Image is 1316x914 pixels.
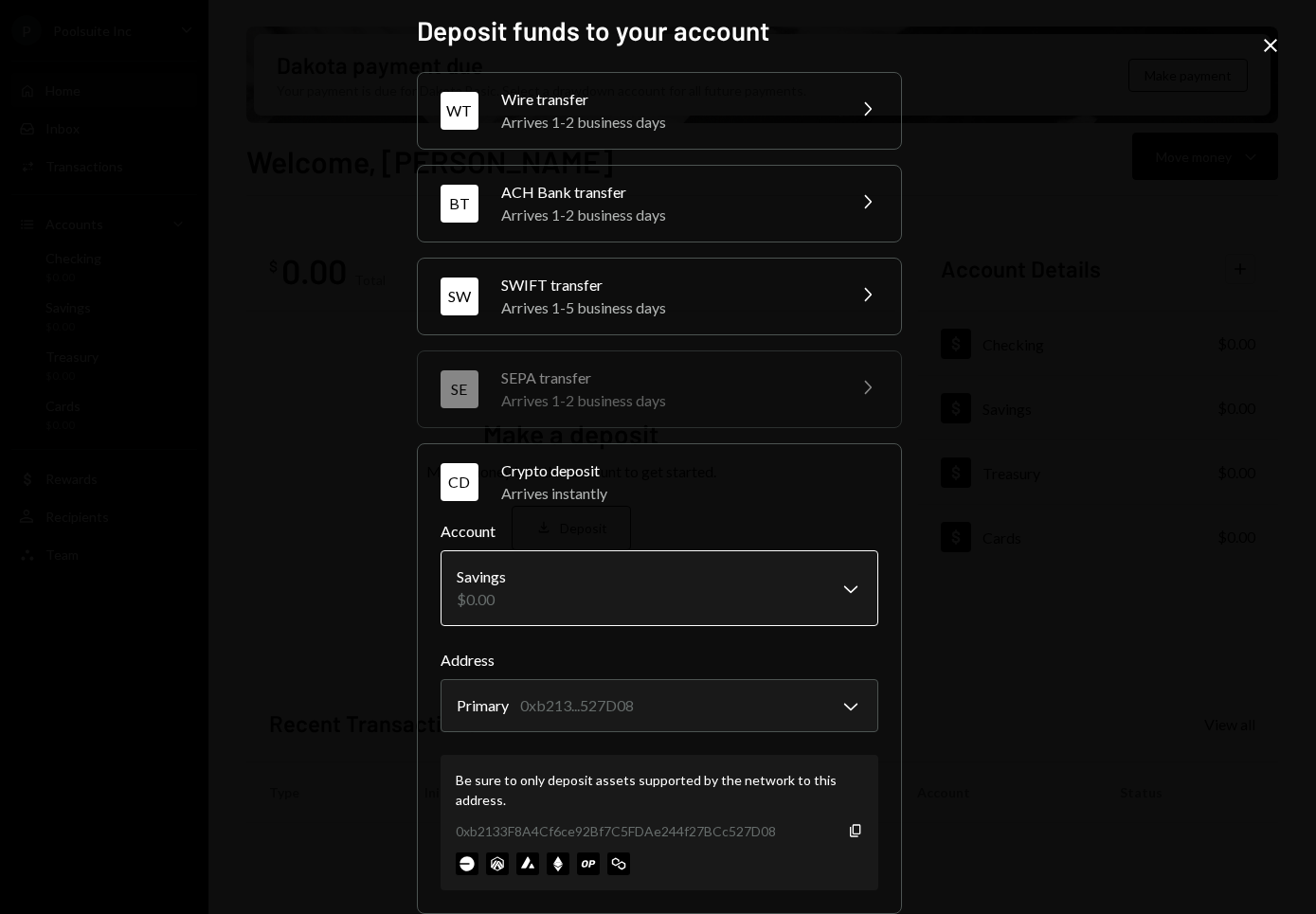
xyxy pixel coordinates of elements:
[441,278,478,315] div: SW
[516,852,539,875] img: avalanche-mainnet
[456,770,863,810] div: Be sure to only deposit assets supported by the network to this address.
[501,389,833,412] div: Arrives 1-2 business days
[441,92,478,130] div: WT
[501,181,833,204] div: ACH Bank transfer
[501,459,878,482] div: Crypto deposit
[501,367,833,389] div: SEPA transfer
[441,550,878,626] button: Account
[456,821,776,841] div: 0xb2133F8A4Cf6ce92Bf7C5FDAe244f27BCc527D08
[607,852,630,875] img: polygon-mainnet
[417,12,900,49] h2: Deposit funds to your account
[501,111,833,134] div: Arrives 1-2 business days
[418,351,901,427] button: SESEPA transferArrives 1-2 business days
[441,463,478,501] div: CD
[418,166,901,242] button: BTACH Bank transferArrives 1-2 business days
[441,679,878,732] button: Address
[501,274,833,296] div: SWIFT transfer
[441,520,878,543] label: Account
[501,482,878,505] div: Arrives instantly
[501,204,833,226] div: Arrives 1-2 business days
[547,852,569,875] img: ethereum-mainnet
[418,259,901,334] button: SWSWIFT transferArrives 1-5 business days
[441,649,878,672] label: Address
[486,852,509,875] img: arbitrum-mainnet
[418,73,901,149] button: WTWire transferArrives 1-2 business days
[456,852,478,875] img: base-mainnet
[520,694,634,717] div: 0xb213...527D08
[501,88,833,111] div: Wire transfer
[418,444,901,520] button: CDCrypto depositArrives instantly
[441,185,478,223] div: BT
[441,370,478,408] div: SE
[577,852,600,875] img: optimism-mainnet
[501,296,833,319] div: Arrives 1-5 business days
[441,520,878,890] div: CDCrypto depositArrives instantly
